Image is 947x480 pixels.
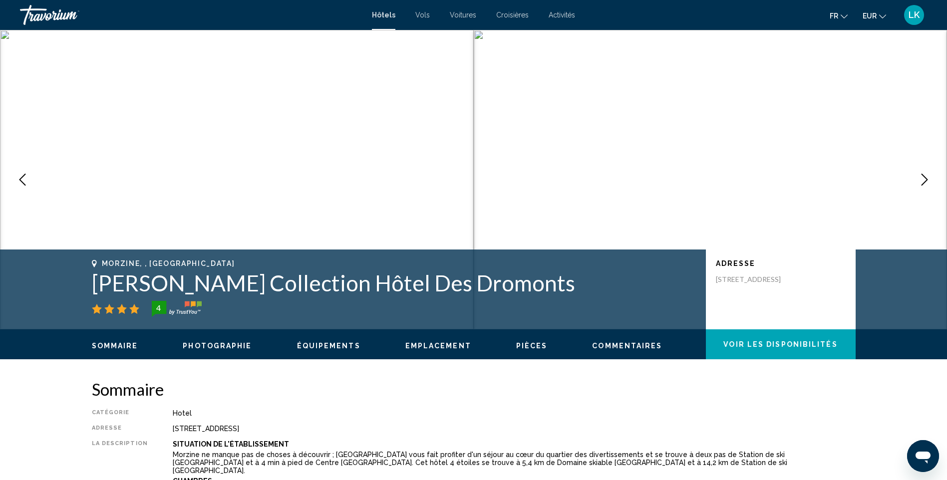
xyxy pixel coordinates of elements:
button: Change language [830,8,848,23]
button: Next image [912,167,937,192]
p: [STREET_ADDRESS] [716,275,796,284]
h1: [PERSON_NAME] Collection Hôtel Des Dromonts [92,270,696,296]
span: Commentaires [592,342,662,350]
span: Sommaire [92,342,138,350]
a: Hôtels [372,11,395,19]
span: Emplacement [405,342,471,350]
div: Adresse [92,425,148,433]
span: Photographie [183,342,252,350]
span: LK [909,10,920,20]
button: Voir les disponibilités [706,329,856,359]
button: Sommaire [92,341,138,350]
div: Hotel [173,409,856,417]
h2: Sommaire [92,379,856,399]
button: Pièces [516,341,548,350]
a: Croisières [496,11,529,19]
button: Équipements [297,341,360,350]
a: Vols [415,11,430,19]
p: Morzine ne manque pas de choses à découvrir ; [GEOGRAPHIC_DATA] vous fait profiter d'un séjour au... [173,451,856,475]
span: fr [830,12,838,20]
span: Équipements [297,342,360,350]
p: Adresse [716,259,846,267]
span: Voir les disponibilités [723,341,837,349]
b: Situation De L'établissement [173,440,289,448]
span: EUR [863,12,877,20]
button: Change currency [863,8,886,23]
button: Commentaires [592,341,662,350]
div: 4 [149,302,169,314]
div: [STREET_ADDRESS] [173,425,856,433]
button: Previous image [10,167,35,192]
a: Activités [549,11,575,19]
a: Voitures [450,11,476,19]
img: trustyou-badge-hor.svg [152,301,202,317]
button: User Menu [901,4,927,25]
a: Travorium [20,5,362,25]
button: Photographie [183,341,252,350]
iframe: Button to launch messaging window [907,440,939,472]
span: Pièces [516,342,548,350]
div: Catégorie [92,409,148,417]
button: Emplacement [405,341,471,350]
span: Morzine, , [GEOGRAPHIC_DATA] [102,259,235,267]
